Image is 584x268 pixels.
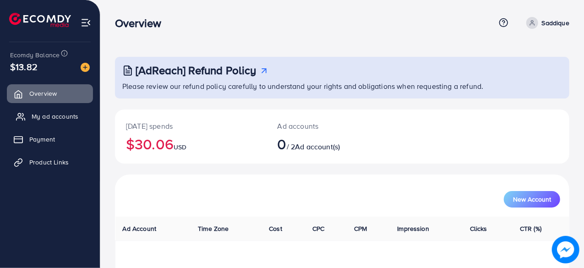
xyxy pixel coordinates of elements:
img: image [81,63,90,72]
h3: [AdReach] Refund Policy [136,64,257,77]
span: Ad account(s) [295,142,340,152]
span: 0 [278,133,287,154]
span: Impression [397,224,429,233]
span: CTR (%) [520,224,541,233]
img: logo [9,13,71,27]
p: Saddique [542,17,569,28]
span: Ecomdy Balance [10,50,60,60]
img: menu [81,17,91,28]
p: [DATE] spends [126,120,256,131]
span: Ad Account [123,224,157,233]
span: Overview [29,89,57,98]
h2: $30.06 [126,135,256,153]
button: New Account [504,191,560,208]
a: Payment [7,130,93,148]
h2: / 2 [278,135,369,153]
a: Saddique [523,17,569,29]
a: Overview [7,84,93,103]
span: USD [174,142,186,152]
span: Product Links [29,158,69,167]
a: My ad accounts [7,107,93,126]
span: Clicks [470,224,487,233]
span: New Account [513,196,551,202]
span: CPM [354,224,367,233]
p: Please review our refund policy carefully to understand your rights and obligations when requesti... [122,81,564,92]
span: CPC [312,224,324,233]
img: image [555,239,577,261]
span: Cost [269,224,282,233]
span: Payment [29,135,55,144]
span: My ad accounts [32,112,78,121]
a: Product Links [7,153,93,171]
span: Time Zone [198,224,229,233]
p: Ad accounts [278,120,369,131]
h3: Overview [115,16,169,30]
span: $13.82 [10,60,38,73]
